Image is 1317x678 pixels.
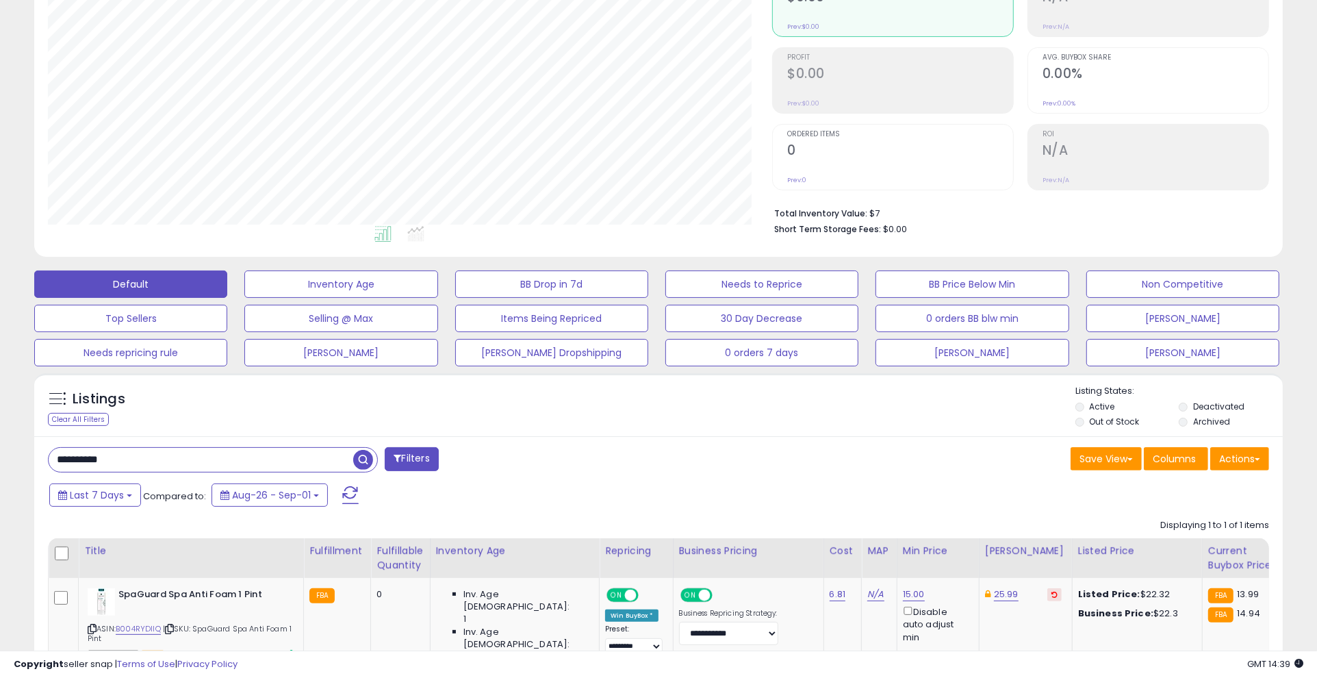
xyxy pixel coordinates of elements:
div: MAP [867,544,891,558]
span: Avg. Buybox Share [1043,54,1268,62]
button: BB Drop in 7d [455,271,648,298]
button: Selling @ Max [244,305,437,332]
span: Inv. Age [DEMOGRAPHIC_DATA]: [463,626,589,651]
span: Inv. Age [DEMOGRAPHIC_DATA]: [463,588,589,613]
a: N/A [867,588,884,601]
img: 31XMZi6W14L._SL40_.jpg [88,588,115,616]
div: Fulfillment [309,544,365,558]
div: Fulfillable Quantity [376,544,424,573]
button: Actions [1210,447,1269,470]
div: $22.32 [1078,588,1192,601]
span: OFF [710,590,732,601]
p: Listing States: [1075,385,1283,398]
div: Clear All Filters [48,413,109,426]
div: seller snap | | [14,658,238,671]
button: 30 Day Decrease [665,305,858,332]
span: ON [608,590,625,601]
span: 14.94 [1237,607,1260,620]
a: 25.99 [994,588,1019,601]
div: Disable auto adjust min [903,604,969,644]
b: Listed Price: [1078,588,1140,601]
small: Prev: $0.00 [787,23,819,31]
div: [PERSON_NAME] [985,544,1066,558]
span: Columns [1153,452,1196,466]
h2: N/A [1043,142,1268,161]
button: Top Sellers [34,305,227,332]
button: Aug-26 - Sep-01 [212,484,328,507]
small: Prev: N/A [1043,23,1069,31]
a: Terms of Use [117,657,175,670]
span: Compared to: [143,490,206,503]
button: [PERSON_NAME] [875,339,1069,366]
b: Short Term Storage Fees: [774,223,881,235]
div: Repricing [605,544,667,558]
span: 1 [463,613,466,625]
h2: $0.00 [787,66,1013,84]
button: Last 7 Days [49,484,141,507]
span: $0.00 [883,223,907,236]
a: 15.00 [903,588,925,601]
span: Last 7 Days [70,488,124,502]
button: Items Being Repriced [455,305,648,332]
button: [PERSON_NAME] [1086,339,1279,366]
span: ON [682,590,699,601]
h2: 0.00% [1043,66,1268,84]
b: SpaGuard Spa Anti Foam 1 Pint [118,588,285,605]
div: Displaying 1 to 1 of 1 items [1160,519,1269,532]
span: ROI [1043,131,1268,138]
span: OFF [637,590,658,601]
a: 6.81 [830,588,846,601]
div: Title [84,544,298,558]
button: [PERSON_NAME] Dropshipping [455,339,648,366]
button: [PERSON_NAME] [244,339,437,366]
button: Default [34,271,227,298]
small: Prev: 0 [787,176,806,184]
strong: Copyright [14,657,64,670]
label: Out of Stock [1089,416,1139,427]
span: 13.99 [1237,588,1259,601]
div: ASIN: [88,588,293,660]
label: Deactivated [1193,401,1244,412]
div: Business Pricing [679,544,818,558]
label: Active [1089,401,1114,412]
button: Save View [1071,447,1142,470]
button: Columns [1144,447,1208,470]
small: Prev: $0.00 [787,99,819,108]
button: 0 orders 7 days [665,339,858,366]
button: Needs repricing rule [34,339,227,366]
h5: Listings [73,390,125,409]
h2: 0 [787,142,1013,161]
button: Needs to Reprice [665,271,858,298]
button: Inventory Age [244,271,437,298]
span: | SKU: SpaGuard Spa Anti Foam 1 Pint [88,623,292,644]
button: BB Price Below Min [875,271,1069,298]
div: Win BuyBox * [605,610,658,622]
small: FBA [1208,588,1233,603]
li: $7 [774,204,1259,221]
button: Filters [385,447,438,471]
small: Prev: 0.00% [1043,99,1075,108]
span: Aug-26 - Sep-01 [232,488,311,502]
div: Inventory Age [436,544,593,558]
small: Prev: N/A [1043,176,1069,184]
b: Business Price: [1078,607,1153,620]
div: Current Buybox Price [1208,544,1279,573]
span: 2025-09-9 14:39 GMT [1247,657,1303,670]
a: Privacy Policy [177,657,238,670]
div: $22.3 [1078,607,1192,620]
small: FBA [309,588,335,603]
button: Non Competitive [1086,271,1279,298]
div: 0 [376,588,419,601]
label: Archived [1193,416,1230,427]
small: FBA [1208,607,1233,623]
div: Cost [830,544,856,558]
button: [PERSON_NAME] [1086,305,1279,332]
div: Listed Price [1078,544,1197,558]
div: Min Price [903,544,973,558]
a: B004RYDIIQ [116,623,161,635]
span: Ordered Items [787,131,1013,138]
span: Profit [787,54,1013,62]
div: Preset: [605,625,663,655]
b: Total Inventory Value: [774,208,867,219]
button: 0 orders BB blw min [875,305,1069,332]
